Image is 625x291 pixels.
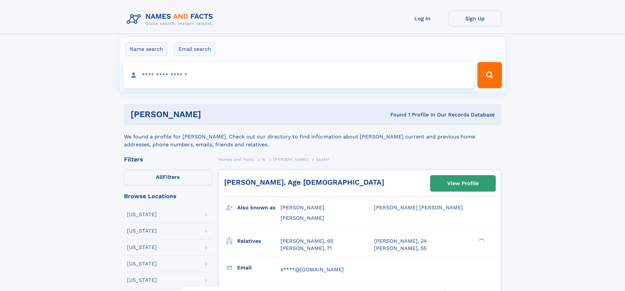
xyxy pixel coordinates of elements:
[125,42,167,56] label: Name search
[430,176,495,191] a: View Profile
[262,155,266,163] a: W
[447,176,479,191] div: View Profile
[477,62,502,88] button: Search Button
[237,262,281,273] h3: Email
[374,204,463,211] span: [PERSON_NAME] [PERSON_NAME]
[281,215,324,221] span: [PERSON_NAME]
[174,42,215,56] label: Email search
[124,10,219,28] img: Logo Names and Facts
[273,155,308,163] a: [PERSON_NAME]
[262,157,266,162] span: W
[127,228,157,234] div: [US_STATE]
[316,157,329,162] span: Saahir
[396,10,449,27] a: Log In
[123,62,475,88] input: search input
[237,202,281,213] h3: Also known as
[219,155,255,163] a: Names and Facts
[477,237,485,241] div: ❯
[296,111,495,118] div: Found 1 Profile In Our Records Database
[374,238,427,245] a: [PERSON_NAME], 24
[131,110,296,118] h1: [PERSON_NAME]
[156,174,163,180] span: All
[124,193,212,199] div: Browse Locations
[281,245,332,252] a: [PERSON_NAME], 71
[124,156,212,162] div: Filters
[127,212,157,217] div: [US_STATE]
[281,238,333,245] a: [PERSON_NAME], 65
[374,245,427,252] a: [PERSON_NAME], 55
[124,170,212,185] label: Filters
[449,10,501,27] a: Sign Up
[127,261,157,266] div: [US_STATE]
[127,278,157,283] div: [US_STATE]
[273,157,308,162] span: [PERSON_NAME]
[224,178,384,186] a: [PERSON_NAME], Age [DEMOGRAPHIC_DATA]
[127,245,157,250] div: [US_STATE]
[124,125,501,149] div: We found a profile for [PERSON_NAME]. Check out our directory to find information about [PERSON_N...
[237,236,281,247] h3: Relatives
[281,204,324,211] span: [PERSON_NAME]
